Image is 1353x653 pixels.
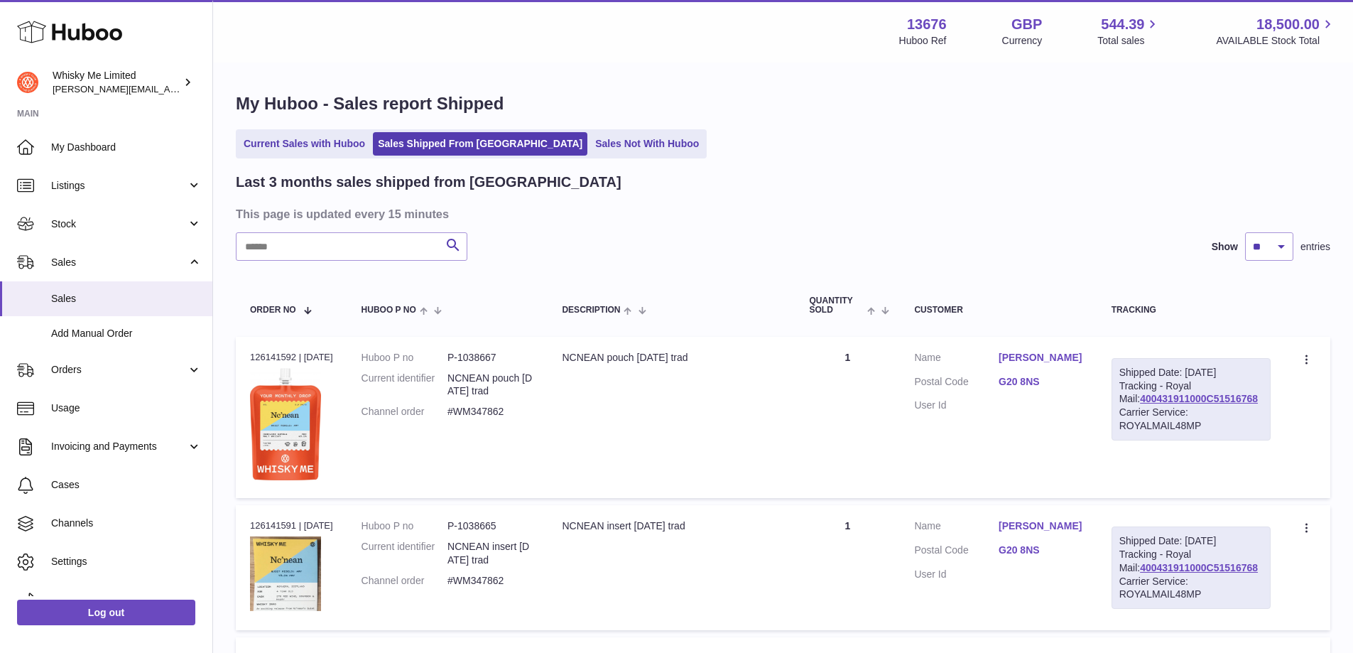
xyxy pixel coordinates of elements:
[362,372,447,399] dt: Current identifier
[914,399,999,412] dt: User Id
[1140,562,1258,573] a: 400431911000C51516768
[1112,358,1271,441] div: Tracking - Royal Mail:
[250,536,321,611] img: 136761742822170.jpg
[51,141,202,154] span: My Dashboard
[795,505,901,630] td: 1
[51,517,202,530] span: Channels
[999,375,1083,389] a: G20 8NS
[1212,240,1238,254] label: Show
[810,296,864,315] span: Quantity Sold
[447,372,533,399] dd: NCNEAN pouch [DATE] trad
[362,405,447,419] dt: Channel order
[1119,406,1263,433] div: Carrier Service: ROYALMAIL48MP
[447,519,533,533] dd: P-1038665
[51,478,202,492] span: Cases
[362,540,447,567] dt: Current identifier
[51,292,202,306] span: Sales
[914,568,999,581] dt: User Id
[1112,306,1271,315] div: Tracking
[1216,34,1336,48] span: AVAILABLE Stock Total
[51,217,187,231] span: Stock
[447,405,533,419] dd: #WM347862
[51,179,187,193] span: Listings
[51,555,202,568] span: Settings
[447,351,533,365] dd: P-1038667
[999,519,1083,533] a: [PERSON_NAME]
[51,327,202,340] span: Add Manual Order
[1097,34,1161,48] span: Total sales
[1002,34,1043,48] div: Currency
[1216,15,1336,48] a: 18,500.00 AVAILABLE Stock Total
[562,351,781,365] div: NCNEAN pouch [DATE] trad
[1011,15,1042,34] strong: GBP
[899,34,947,48] div: Huboo Ref
[447,540,533,567] dd: NCNEAN insert [DATE] trad
[362,574,447,588] dt: Channel order
[17,72,38,93] img: frances@whiskyshop.com
[1256,15,1320,34] span: 18,500.00
[914,375,999,392] dt: Postal Code
[1112,527,1271,609] div: Tracking - Royal Mail:
[250,519,333,532] div: 126141591 | [DATE]
[562,306,620,315] span: Description
[562,519,781,533] div: NCNEAN insert [DATE] trad
[362,306,416,315] span: Huboo P no
[17,600,195,625] a: Log out
[914,519,999,536] dt: Name
[1119,575,1263,602] div: Carrier Service: ROYALMAIL48MP
[590,132,704,156] a: Sales Not With Huboo
[51,593,202,607] span: Returns
[795,337,901,498] td: 1
[250,351,333,364] div: 126141592 | [DATE]
[236,206,1327,222] h3: This page is updated every 15 minutes
[250,368,321,480] img: 136761748515789.jpg
[236,92,1330,115] h1: My Huboo - Sales report Shipped
[53,83,285,95] span: [PERSON_NAME][EMAIL_ADDRESS][DOMAIN_NAME]
[250,306,296,315] span: Order No
[51,440,187,453] span: Invoicing and Payments
[1119,534,1263,548] div: Shipped Date: [DATE]
[907,15,947,34] strong: 13676
[914,544,999,561] dt: Postal Code
[51,363,187,377] span: Orders
[914,351,999,368] dt: Name
[999,544,1083,557] a: G20 8NS
[51,256,187,269] span: Sales
[53,69,180,96] div: Whisky Me Limited
[1119,366,1263,379] div: Shipped Date: [DATE]
[362,519,447,533] dt: Huboo P no
[362,351,447,365] dt: Huboo P no
[1140,393,1258,404] a: 400431911000C51516768
[1097,15,1161,48] a: 544.39 Total sales
[51,401,202,415] span: Usage
[914,306,1082,315] div: Customer
[1300,240,1330,254] span: entries
[999,351,1083,365] a: [PERSON_NAME]
[239,132,370,156] a: Current Sales with Huboo
[1101,15,1144,34] span: 544.39
[447,574,533,588] dd: #WM347862
[236,173,621,192] h2: Last 3 months sales shipped from [GEOGRAPHIC_DATA]
[373,132,587,156] a: Sales Shipped From [GEOGRAPHIC_DATA]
